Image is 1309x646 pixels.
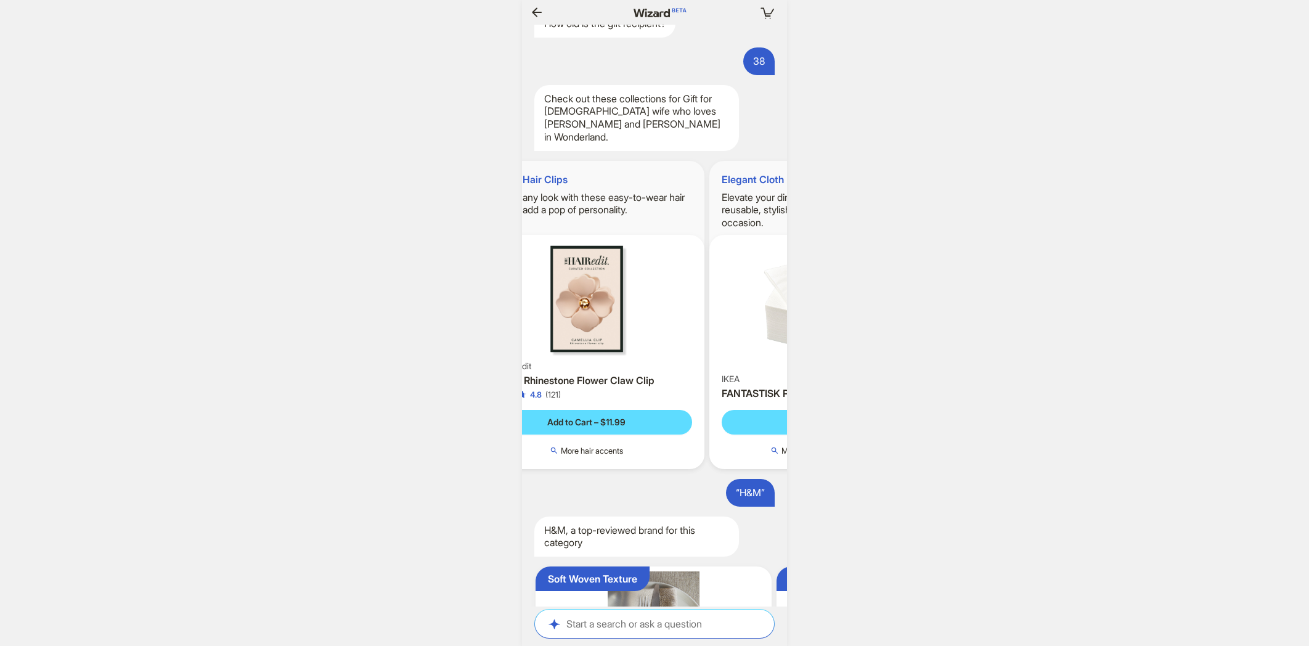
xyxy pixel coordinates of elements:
button: Add to Cart – $11.99 [481,410,693,435]
span: More hair accents [561,446,623,456]
img: Camellia Rhinestone Flower Claw Clip [474,240,700,358]
span: More paper & plastic products [781,446,884,456]
div: Soft Woven Texture [548,573,637,586]
div: 38 [743,47,775,75]
h1: Elegant Cloth Napkins [709,161,945,186]
h2: Dress up any look with these easy-to-wear hair clips that add a pop of personality. [469,191,705,217]
span: The Hair Edit [481,361,531,372]
h3: FANTASTISK Paper napkin, white, 15 ¾x15 ¾ " [722,387,933,400]
div: H&M, a top-reviewed brand for this category [534,517,739,557]
div: Check out these collections for Gift for [DEMOGRAPHIC_DATA] wife who loves [PERSON_NAME] and [PER... [534,85,739,151]
h1: Dazzling Hair Clips [469,161,705,186]
div: Camellia Rhinestone Flower Claw ClipThe Hair EditCamellia Rhinestone Flower Claw Clip4.8 out of 5... [469,235,705,469]
button: More hair accents [481,444,693,457]
h2: Elevate your dining experience with these reusable, stylish napkins for any meal or special occas... [709,191,945,229]
div: Dazzling Hair ClipsDress up any look with these easy-to-wear hair clips that add a pop of persona... [469,161,705,469]
span: Add to Cart – $11.99 [547,417,626,428]
div: (121) [545,390,561,400]
div: “H&M” [726,479,775,507]
span: IKEA [722,374,740,385]
span: star [518,391,526,399]
div: 4.8 [530,390,542,400]
img: FANTASTISK Paper napkin, white, 15 ¾x15 ¾ " [714,240,940,371]
h3: Camellia Rhinestone Flower Claw Clip [481,374,693,387]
